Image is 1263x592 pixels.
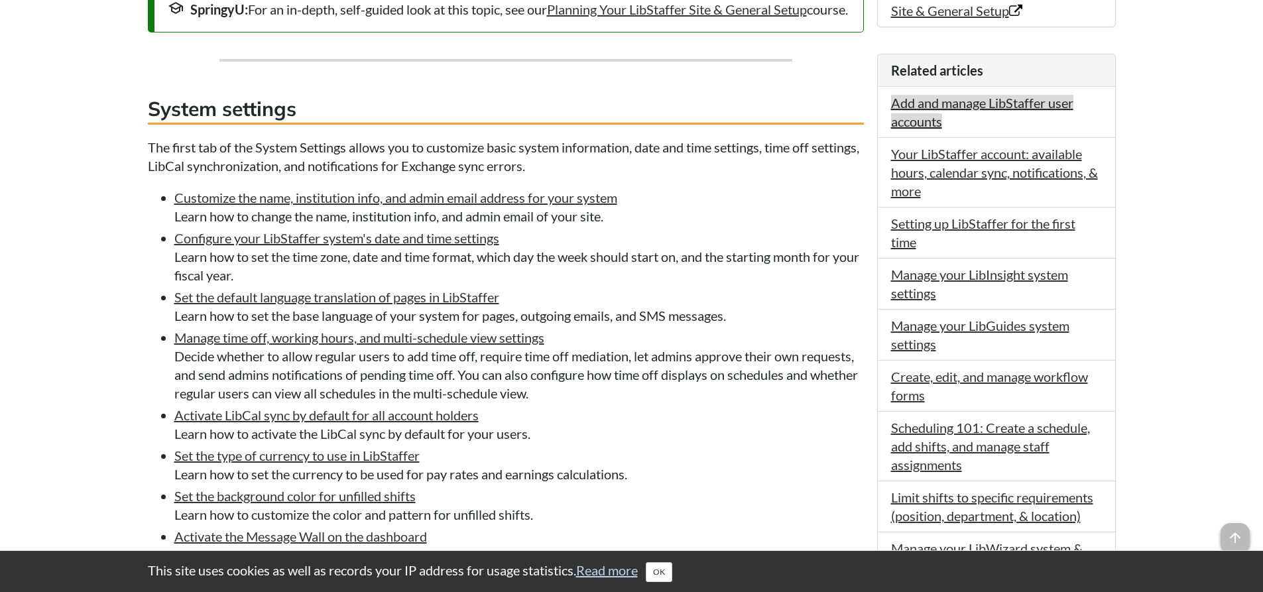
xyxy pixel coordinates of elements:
a: Add and manage LibStaffer user accounts [891,95,1073,129]
div: This site uses cookies as well as records your IP address for usage statistics. [135,561,1129,582]
li: Learn how to change the name, institution info, and admin email of your site. [174,188,864,225]
a: Create, edit, and manage workflow forms [891,369,1088,403]
a: Activate the Message Wall on the dashboard [174,528,427,544]
a: Scheduling 101: Create a schedule, add shifts, and manage staff assignments [891,420,1090,473]
a: Manage time off, working hours, and multi-schedule view settings [174,329,544,345]
p: The first tab of the System Settings allows you to customize basic system information, date and t... [148,138,864,175]
li: Learn how to set the currency to be used for pay rates and earnings calculations. [174,446,864,483]
a: Planning Your LibStaffer Site & General Setup [547,1,807,17]
li: Decide whether to allow regular users to add time off, require time off mediation, let admins app... [174,328,864,402]
li: Learn how to set the time zone, date and time format, which day the week should start on, and the... [174,229,864,284]
a: Set the default language translation of pages in LibStaffer [174,289,499,305]
a: Customize the name, institution info, and admin email address for your system [174,190,617,206]
a: Manage your LibGuides system settings [891,318,1069,352]
a: Limit shifts to specific requirements (position, department, & location) [891,489,1093,524]
li: Learn how to activate the LibCal sync by default for your users. [174,406,864,443]
a: arrow_upward [1221,524,1250,540]
a: Set the type of currency to use in LibStaffer [174,447,420,463]
h3: System settings [148,95,864,125]
span: arrow_upward [1221,523,1250,552]
a: Activate LibCal sync by default for all account holders [174,407,479,423]
a: Set the background color for unfilled shifts [174,488,416,504]
button: Close [646,562,672,582]
a: Your LibStaffer account: available hours, calendar sync, notifications, & more [891,146,1098,199]
span: Related articles [891,62,983,78]
a: Read more [576,562,638,578]
a: Setting up LibStaffer for the first time [891,215,1075,250]
li: Learn how to customize the color and pattern for unfilled shifts. [174,487,864,524]
li: Learn how to set the base language of your system for pages, outgoing emails, and SMS messages. [174,288,864,325]
a: Manage your LibWizard system & language settings [891,540,1083,575]
li: Learn how to activate the Message Wall for your dashboard. [174,527,864,564]
a: Manage your LibInsight system settings [891,266,1068,301]
a: Configure your LibStaffer system's date and time settings [174,230,499,246]
strong: SpringyU: [190,1,248,17]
